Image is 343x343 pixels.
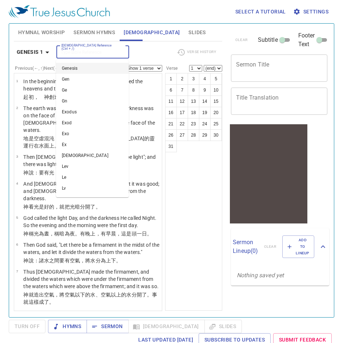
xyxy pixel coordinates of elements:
wh559: ：諸水 [34,258,121,263]
span: Select a tutorial [235,7,286,16]
wh2822: 為夜 [65,231,152,237]
li: Numbers [56,194,129,205]
wh8478: 的水 [23,292,157,305]
p: 神 [23,169,160,176]
button: 14 [199,96,211,107]
span: [DEMOGRAPHIC_DATA] [124,28,180,37]
label: Previous (←, ↑) Next (→, ↓) [15,66,65,70]
button: 9 [199,84,211,96]
p: God called the light Day, and the darkness He called Night. So the evening and the morning were t... [23,214,160,229]
wh559: ：要有 [34,170,85,175]
wh430: 說 [29,258,121,263]
p: 地 [23,135,160,149]
wh3915: 。有晚上 [75,231,152,237]
wh8432: 要有空氣 [59,258,121,263]
span: 5 [16,215,18,219]
p: 神 [23,230,160,237]
button: Sermon [87,320,128,333]
img: True Jesus Church [9,5,110,18]
button: 17 [176,107,188,118]
wh3651: 。 [49,299,54,305]
p: 神 [23,291,160,306]
button: 19 [199,107,211,118]
button: Hymns [48,320,87,333]
wh7307: 運行 [23,143,59,149]
button: 8 [188,84,199,96]
button: Settings [292,5,331,19]
li: Lv [56,183,129,194]
button: 15 [210,96,222,107]
button: 12 [176,96,188,107]
button: 21 [165,118,177,130]
button: 20 [210,107,222,118]
span: Sermon [92,322,123,331]
wh7220: 光 [34,204,101,210]
p: 起初 [23,93,160,101]
button: 13 [188,96,199,107]
button: 22 [176,118,188,130]
p: Then God said, "Let there be a firmament in the midst of the waters, and let it divide the waters... [23,241,160,256]
li: [DEMOGRAPHIC_DATA] [56,150,129,161]
wh216: 暗 [75,204,101,210]
wh7225: ， 神 [34,94,75,100]
li: Gen [56,74,129,85]
wh430: 看 [29,204,101,210]
p: And [DEMOGRAPHIC_DATA] saw the light, that it was good; and [DEMOGRAPHIC_DATA] divided the light ... [23,180,160,202]
button: 31 [165,141,177,152]
span: Add to Lineup [287,237,310,257]
wh2896: ，就把光 [54,204,100,210]
li: Exo [56,128,129,139]
button: 27 [176,129,188,141]
li: Ex [56,139,129,150]
span: Sermon Hymns [73,28,115,37]
wh3117: ，稱 [49,231,152,237]
span: 2 [16,106,18,110]
wh7363: 在水 [34,143,60,149]
li: Lev [56,161,129,172]
span: 1 [16,79,18,83]
li: Exodus [56,106,129,117]
li: Genesis [56,63,129,74]
wh7549: ，將水 [80,258,121,263]
span: Subtitle [258,36,278,44]
li: Ge [56,85,129,96]
button: 24 [199,118,211,130]
span: Footer Text [298,31,315,49]
button: Add to Lineup [282,235,314,258]
wh216: 為晝 [39,231,152,237]
button: 7 [176,84,188,96]
wh430: 說 [29,170,85,175]
span: 3 [16,154,18,158]
div: Sermon Lineup(0)clearAdd to Lineup [231,228,329,266]
span: Hymns [54,322,81,331]
wh6440: 上 [49,143,59,149]
wh4325: 分 [96,258,121,263]
p: Thus [DEMOGRAPHIC_DATA] made the firmament, and divided the waters which were under the firmament... [23,268,160,290]
button: 18 [188,107,199,118]
wh430: 稱 [29,231,152,237]
p: And [DEMOGRAPHIC_DATA] called the firmament Heaven. So the evening and the morning were the secon... [23,310,160,324]
iframe: from-child [228,122,309,225]
wh7549: ，將空氣 [23,292,157,305]
p: The earth was without form, and void; and darkness was on the face of the deep. And the Spirit of... [23,105,160,134]
wh216: ，就有了光 [54,170,85,175]
button: 5 [210,73,222,85]
button: 29 [199,129,211,141]
wh430: 就造出 [23,292,157,305]
button: 11 [165,96,177,107]
p: 神 [23,257,160,264]
i: Nothing saved yet [237,272,284,279]
li: Exod [56,117,129,128]
wh6153: ，有早晨 [96,231,152,237]
wh6213: 空氣 [23,292,157,305]
button: 30 [210,129,222,141]
button: Genesis 1 [14,45,55,59]
p: Sermon Lineup ( 0 ) [233,238,258,255]
wh4325: 面 [44,143,59,149]
span: 4 [16,181,18,185]
wh1242: ，這是頭一 [116,231,152,237]
button: 6 [165,84,177,96]
button: 23 [188,118,199,130]
wh4325: 之間 [49,258,121,263]
wh1961: 光 [49,170,85,175]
